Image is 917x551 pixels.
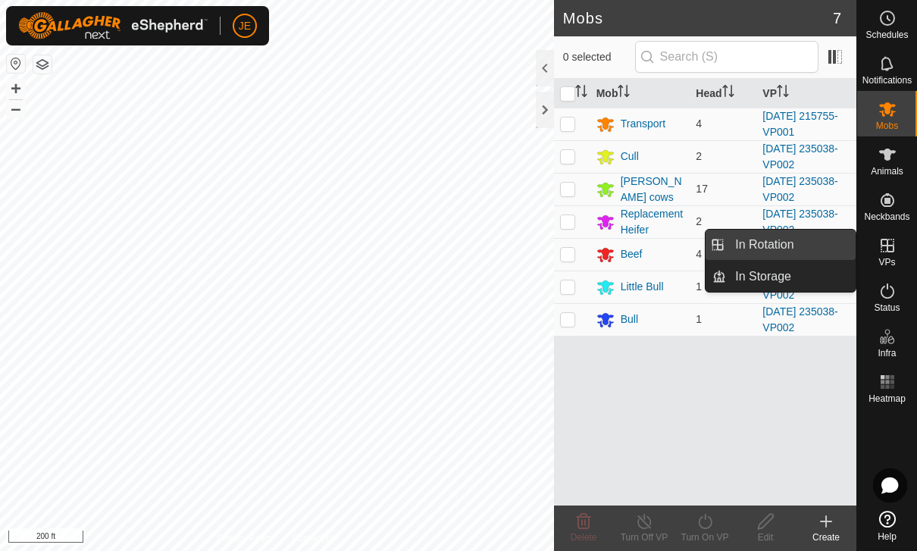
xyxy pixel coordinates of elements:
a: Privacy Policy [217,531,274,545]
span: JE [239,18,251,34]
span: 2 [696,215,702,227]
span: 0 selected [563,49,635,65]
span: 4 [696,117,702,130]
span: Notifications [862,76,912,85]
h2: Mobs [563,9,833,27]
span: 17 [696,183,708,195]
span: 1 [696,313,702,325]
a: In Rotation [726,230,856,260]
p-sorticon: Activate to sort [777,87,789,99]
span: 4 [696,248,702,260]
div: Create [796,531,856,544]
p-sorticon: Activate to sort [575,87,587,99]
span: Delete [571,532,597,543]
a: [DATE] 215755-VP001 [762,110,837,138]
div: Turn On VP [674,531,735,544]
th: VP [756,79,856,108]
span: Heatmap [868,394,906,403]
button: + [7,80,25,98]
span: In Storage [735,268,791,286]
button: – [7,99,25,117]
a: In Storage [726,261,856,292]
span: Infra [878,349,896,358]
div: Turn Off VP [614,531,674,544]
a: [DATE] 235038-VP002 [762,305,837,333]
button: Reset Map [7,55,25,73]
input: Search (S) [635,41,818,73]
th: Mob [590,79,690,108]
a: [DATE] 235038-VP002 [762,208,837,236]
span: Animals [871,167,903,176]
span: 7 [833,7,841,30]
a: [DATE] 235038-VP002 [762,142,837,171]
a: Contact Us [292,531,336,545]
button: Map Layers [33,55,52,74]
span: Schedules [865,30,908,39]
span: VPs [878,258,895,267]
span: Neckbands [864,212,909,221]
div: [PERSON_NAME] cows [621,174,684,205]
span: Mobs [876,121,898,130]
div: Little Bull [621,279,664,295]
span: Help [878,532,897,541]
div: Cull [621,149,639,164]
span: Status [874,303,900,312]
img: Gallagher Logo [18,12,208,39]
th: Head [690,79,756,108]
div: Edit [735,531,796,544]
span: In Rotation [735,236,793,254]
li: In Rotation [706,230,856,260]
span: 2 [696,150,702,162]
a: [DATE] 235038-VP002 [762,273,837,301]
p-sorticon: Activate to sort [618,87,630,99]
div: Transport [621,116,665,132]
p-sorticon: Activate to sort [722,87,734,99]
li: In Storage [706,261,856,292]
div: Replacement Heifer [621,206,684,238]
span: 1 [696,280,702,293]
a: Help [857,505,917,547]
a: [DATE] 235038-VP002 [762,175,837,203]
div: Bull [621,312,638,327]
div: Beef [621,246,643,262]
